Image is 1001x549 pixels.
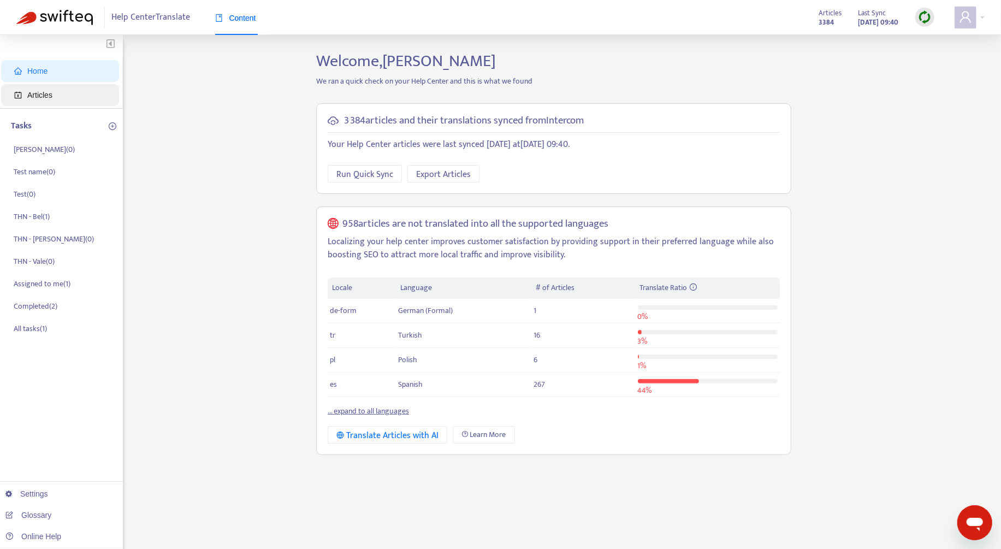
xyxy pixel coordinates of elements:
[5,532,61,541] a: Online Help
[27,91,52,99] span: Articles
[531,278,635,299] th: # of Articles
[534,353,537,366] span: 6
[638,335,648,347] span: 3 %
[14,91,22,99] span: account-book
[316,48,496,75] span: Welcome, [PERSON_NAME]
[407,165,479,182] button: Export Articles
[959,10,972,23] span: user
[14,67,22,75] span: home
[336,168,393,181] span: Run Quick Sync
[14,144,75,155] p: [PERSON_NAME] ( 0 )
[957,505,992,540] iframe: Button to launch messaging window
[330,304,357,317] span: de-form
[858,16,899,28] strong: [DATE] 09:40
[638,310,648,323] span: 0 %
[534,329,540,341] span: 16
[398,353,417,366] span: Polish
[308,75,799,87] p: We ran a quick check on your Help Center and this is what we found
[396,278,531,299] th: Language
[215,14,256,22] span: Content
[14,323,47,334] p: All tasks ( 1 )
[14,256,55,267] p: THN - Vale ( 0 )
[109,122,116,130] span: plus-circle
[416,168,471,181] span: Export Articles
[328,405,409,417] a: ... expand to all languages
[344,115,584,127] h5: 3 384 articles and their translations synced from Intercom
[534,304,536,317] span: 1
[27,67,48,75] span: Home
[14,278,70,290] p: Assigned to me ( 1 )
[336,429,439,442] div: Translate Articles with AI
[328,218,339,231] span: global
[470,429,506,441] span: Learn More
[330,378,337,391] span: es
[398,378,423,391] span: Spanish
[5,489,48,498] a: Settings
[328,115,339,126] span: cloud-sync
[918,10,932,24] img: sync.dc5367851b00ba804db3.png
[328,165,402,182] button: Run Quick Sync
[638,359,647,372] span: 1 %
[14,233,94,245] p: THN - [PERSON_NAME] ( 0 )
[398,329,422,341] span: Turkish
[453,426,515,444] a: Learn More
[328,426,447,444] button: Translate Articles with AI
[398,304,453,317] span: German (Formal)
[638,384,652,397] span: 44 %
[343,218,609,231] h5: 958 articles are not translated into all the supported languages
[215,14,223,22] span: book
[14,211,50,222] p: THN - Bel ( 1 )
[14,300,57,312] p: Completed ( 2 )
[328,138,780,151] p: Your Help Center articles were last synced [DATE] at [DATE] 09:40 .
[14,166,55,178] p: Test name ( 0 )
[330,353,335,366] span: pl
[112,7,191,28] span: Help Center Translate
[328,235,780,262] p: Localizing your help center improves customer satisfaction by providing support in their preferre...
[14,188,35,200] p: Test ( 0 )
[5,511,51,520] a: Glossary
[858,7,886,19] span: Last Sync
[819,7,842,19] span: Articles
[16,10,93,25] img: Swifteq
[328,278,396,299] th: Locale
[11,120,32,133] p: Tasks
[640,282,775,294] div: Translate Ratio
[534,378,545,391] span: 267
[819,16,834,28] strong: 3384
[330,329,335,341] span: tr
